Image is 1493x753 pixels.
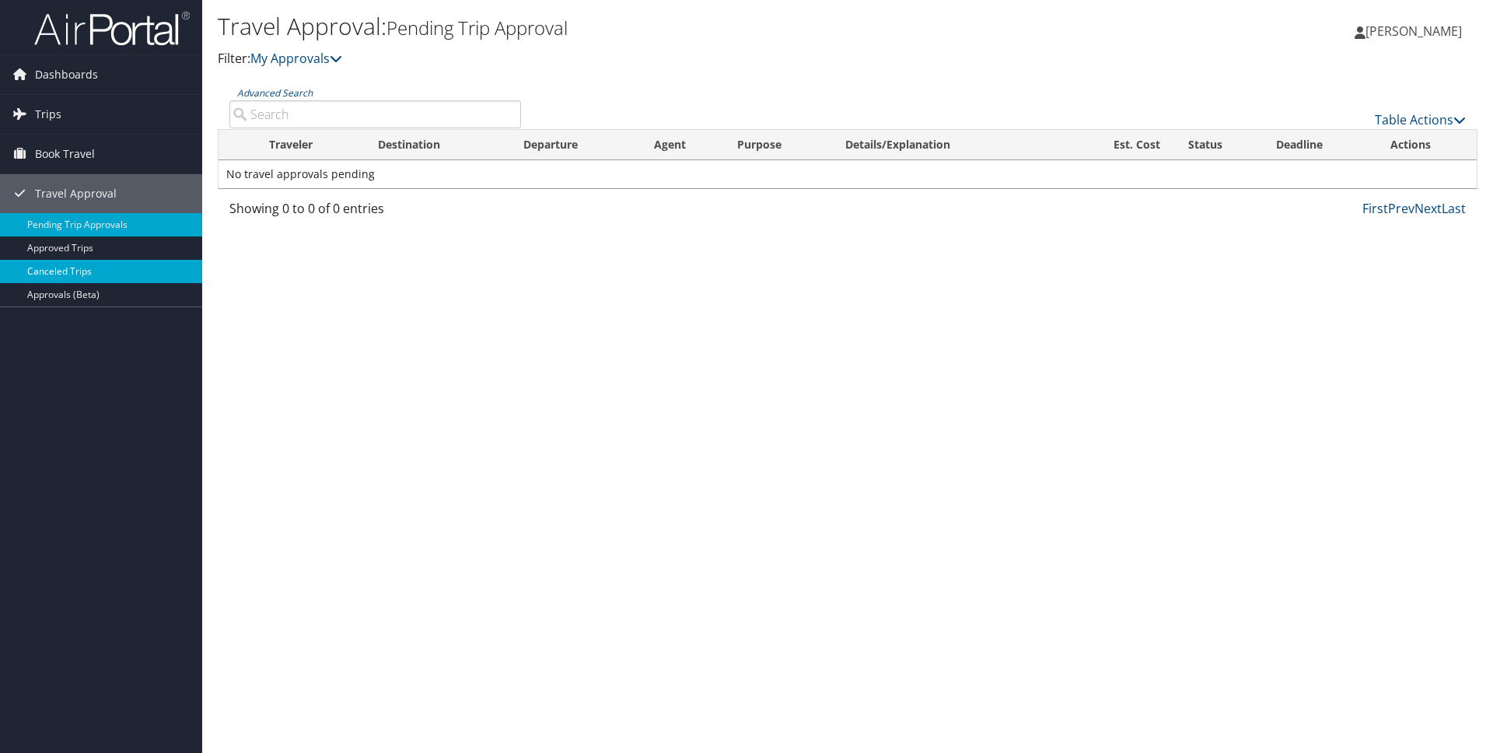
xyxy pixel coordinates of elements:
th: Departure: activate to sort column ascending [509,130,641,160]
a: Prev [1388,200,1414,217]
div: Showing 0 to 0 of 0 entries [229,199,521,226]
th: Status: activate to sort column ascending [1174,130,1262,160]
th: Est. Cost: activate to sort column ascending [1063,130,1174,160]
a: My Approvals [250,50,342,67]
a: [PERSON_NAME] [1355,8,1477,54]
h1: Travel Approval: [218,10,1058,43]
td: No travel approvals pending [219,160,1477,188]
th: Destination: activate to sort column ascending [364,130,509,160]
a: Table Actions [1375,111,1466,128]
th: Purpose [723,130,831,160]
a: Last [1442,200,1466,217]
th: Traveler: activate to sort column ascending [255,130,364,160]
span: [PERSON_NAME] [1365,23,1462,40]
th: Agent [640,130,722,160]
a: Advanced Search [237,86,313,100]
img: airportal-logo.png [34,10,190,47]
span: Trips [35,95,61,134]
a: Next [1414,200,1442,217]
th: Actions [1376,130,1477,160]
input: Advanced Search [229,100,521,128]
a: First [1362,200,1388,217]
small: Pending Trip Approval [386,15,568,40]
span: Dashboards [35,55,98,94]
span: Book Travel [35,135,95,173]
p: Filter: [218,49,1058,69]
th: Details/Explanation [831,130,1063,160]
th: Deadline: activate to sort column descending [1262,130,1377,160]
span: Travel Approval [35,174,117,213]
